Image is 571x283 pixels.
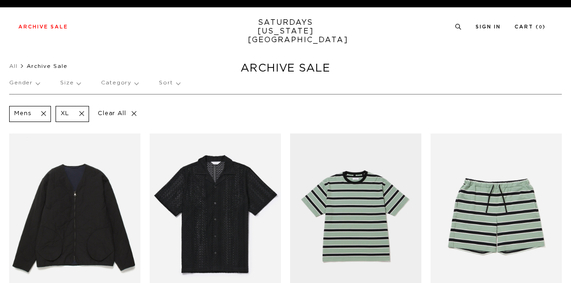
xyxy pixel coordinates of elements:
a: Archive Sale [18,24,68,29]
p: Gender [9,72,39,94]
p: XL [61,110,69,118]
a: Sign In [476,24,501,29]
p: Size [60,72,80,94]
a: All [9,63,17,69]
p: Category [101,72,138,94]
small: 0 [539,25,543,29]
a: Cart (0) [515,24,546,29]
p: Clear All [94,106,141,122]
p: Mens [14,110,31,118]
span: Archive Sale [27,63,67,69]
p: Sort [159,72,179,94]
a: SATURDAYS[US_STATE][GEOGRAPHIC_DATA] [248,18,324,44]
